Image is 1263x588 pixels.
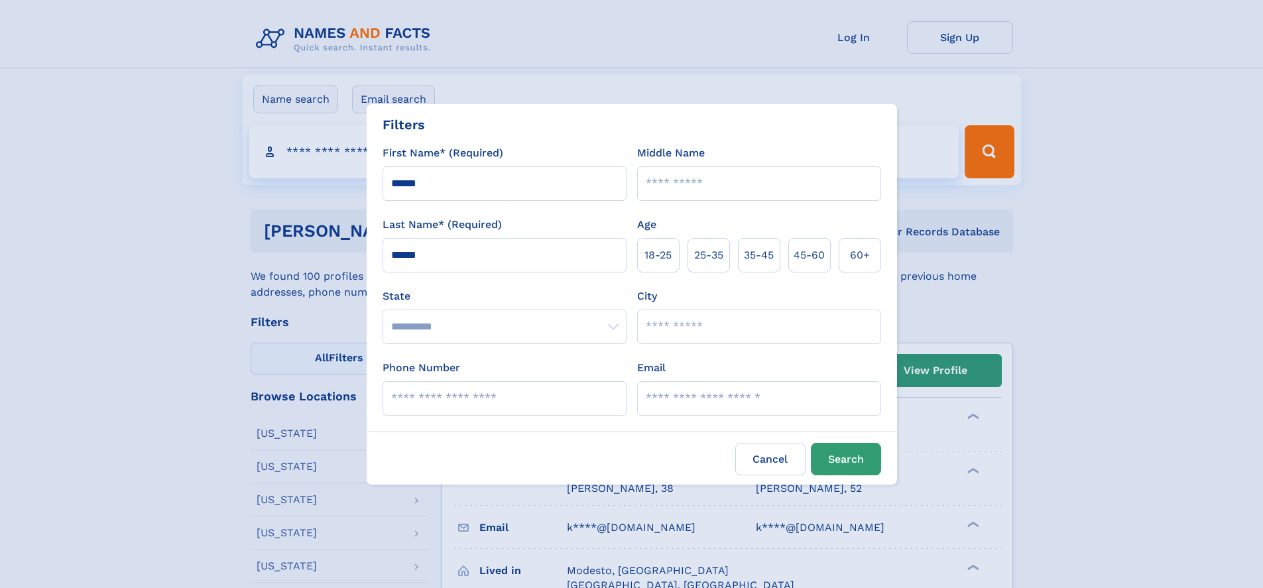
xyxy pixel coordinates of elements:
[744,247,774,263] span: 35‑45
[637,217,656,233] label: Age
[637,288,657,304] label: City
[811,443,881,475] button: Search
[383,217,502,233] label: Last Name* (Required)
[383,115,425,135] div: Filters
[383,288,627,304] label: State
[644,247,672,263] span: 18‑25
[735,443,806,475] label: Cancel
[383,360,460,376] label: Phone Number
[694,247,723,263] span: 25‑35
[637,145,705,161] label: Middle Name
[637,360,666,376] label: Email
[794,247,825,263] span: 45‑60
[850,247,870,263] span: 60+
[383,145,503,161] label: First Name* (Required)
